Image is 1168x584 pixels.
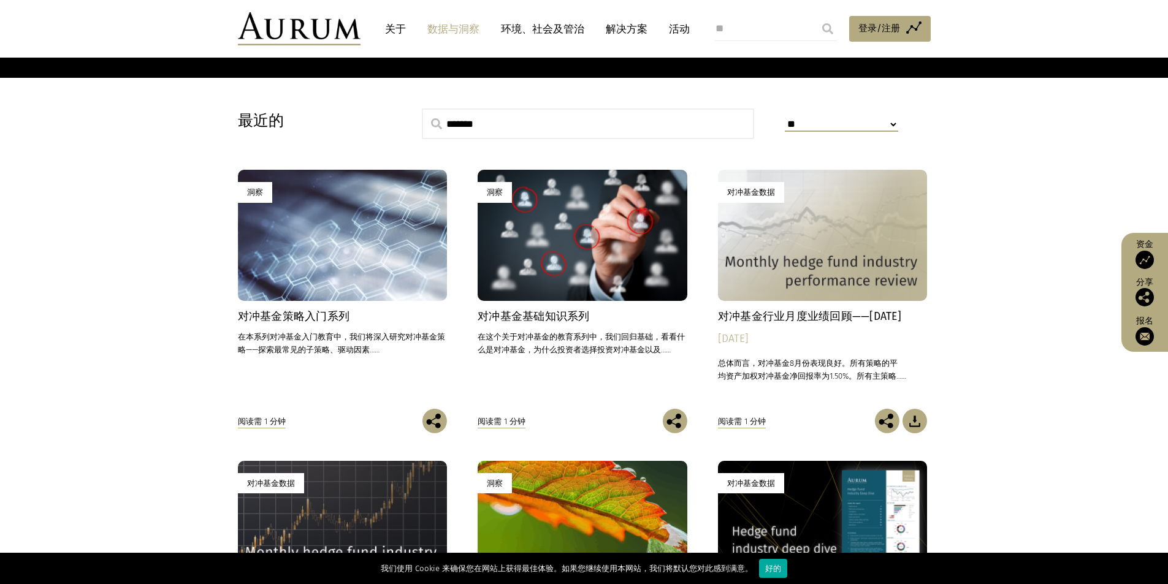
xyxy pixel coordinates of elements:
font: 对冲基金策略入门系列 [238,310,350,323]
input: Submit [815,17,840,41]
font: 在这个关于对冲基金的教育系列中，我们回归基础，看看什么是对冲基金，为什么投资者选择投资对冲基金以及…… [478,332,685,354]
font: 洞察 [247,188,263,197]
font: 分享 [1136,277,1153,287]
font: 资金 [1136,239,1153,249]
a: 资金 [1128,239,1162,269]
font: 好的 [765,564,781,573]
a: 数据与洞察 [421,18,486,40]
img: 分享这篇文章 [875,409,899,433]
font: 解决方案 [606,23,647,36]
font: 、驱动因素…… [330,345,380,354]
font: 对冲基金基础知识系列 [478,310,590,323]
font: 环境、社会及管治 [501,23,584,36]
font: 登录/注册 [858,23,900,34]
a: 洞察 对冲基金基础知识系列 在这个关于对冲基金的教育系列中，我们回归基础，看看什么是对冲基金，为什么投资者选择投资对冲基金以及…… [478,170,687,408]
a: 登录/注册 [849,16,931,42]
img: search.svg [431,118,442,129]
font: 对冲基金行业月度业绩回顾——[DATE] [718,310,901,323]
font: 总体而言，对冲基金8月份表现良好。所有策略的平均 [718,358,898,381]
font: 洞察 [487,188,503,197]
font: 阅读需 1 分钟 [238,417,286,426]
a: 对冲基金数据 对冲基金行业月度业绩回顾——[DATE] [DATE] 总体而言，对冲基金8月份表现良好。所有策略的平均资产加权对冲基金净回报率为1.50%。所有主策略…… [718,170,928,408]
font: 活动 [669,23,690,36]
font: 在本系列对冲基金入门教育中，我们将深入研究对冲基金策略——探索最常见的 [238,332,445,354]
a: 报名 [1128,316,1162,346]
font: 阅读需 1 分钟 [718,417,766,426]
a: 活动 [663,18,690,40]
img: 下载文章 [903,409,927,433]
img: 获取资金 [1136,251,1154,269]
font: 阅读需 1 分钟 [478,417,525,426]
img: 订阅我们的时事通讯 [1136,327,1154,346]
font: 对冲基金数据 [727,188,775,197]
a: 环境、社会及管治 [495,18,590,40]
img: 分享这篇文章 [663,409,687,433]
font: 洞察 [487,479,503,488]
img: 金 [238,12,361,45]
a: 洞察 对冲基金策略入门系列 在本系列对冲基金入门教育中，我们将深入研究对冲基金策略——探索最常见的子策略、驱动因素…… [238,170,448,408]
font: [DATE] [718,332,749,345]
font: 对冲基金数据 [247,479,295,488]
font: 最近的 [238,112,284,131]
font: 对冲基金净回报率为1.50%。所有主策略…… [758,371,906,381]
font: 报名 [1136,316,1153,326]
font: 资产加权 [726,371,758,381]
img: 分享这篇文章 [422,409,447,433]
font: 数据与洞察 [427,23,479,36]
a: 关于 [379,18,412,40]
font: 子策略 [306,345,330,354]
font: 对冲基金数据 [727,479,775,488]
font: 我们使用 Cookie 来确保您在网站上获得最佳体验。如果您继续使用本网站，我们将默认您对此感到满意。 [381,564,753,573]
font: 关于 [385,23,406,36]
a: 解决方案 [600,18,654,40]
img: 分享这篇文章 [1136,288,1154,306]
